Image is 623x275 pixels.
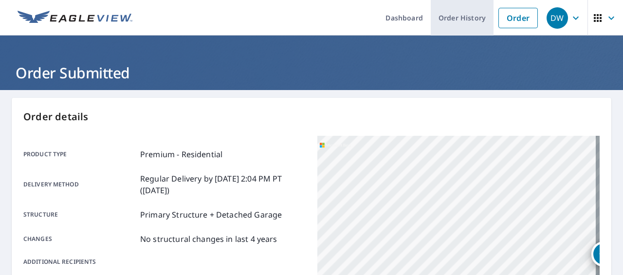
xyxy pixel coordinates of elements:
[140,233,277,245] p: No structural changes in last 4 years
[23,148,136,160] p: Product type
[140,209,282,220] p: Primary Structure + Detached Garage
[23,110,600,124] p: Order details
[23,233,136,245] p: Changes
[547,7,568,29] div: DW
[140,173,306,196] p: Regular Delivery by [DATE] 2:04 PM PT ([DATE])
[18,11,132,25] img: EV Logo
[591,241,617,272] div: Dropped pin, building 1, Residential property, 420 Peach Orchard Rd Salisbury, NC 28147
[498,8,538,28] a: Order
[23,257,136,266] p: Additional recipients
[23,173,136,196] p: Delivery method
[23,209,136,220] p: Structure
[12,63,611,83] h1: Order Submitted
[140,148,222,160] p: Premium - Residential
